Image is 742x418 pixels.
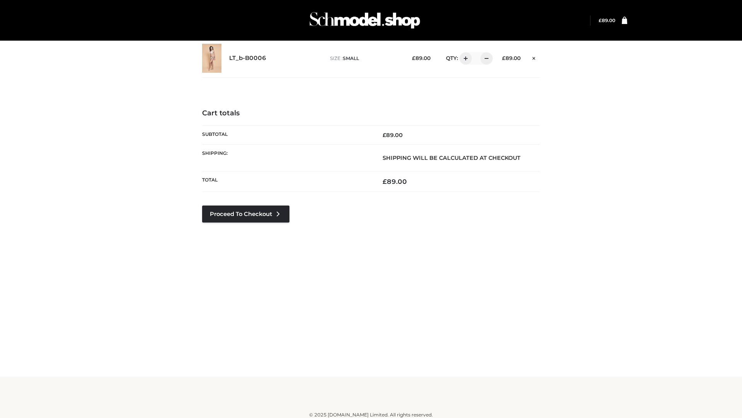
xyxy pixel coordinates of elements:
[599,17,602,23] span: £
[412,55,415,61] span: £
[202,206,289,223] a: Proceed to Checkout
[307,5,423,36] img: Schmodel Admin 964
[202,44,221,73] img: LT_b-B0006 - SMALL
[229,55,266,62] a: LT_b-B0006
[343,55,359,61] span: SMALL
[383,132,403,139] bdi: 89.00
[383,132,386,139] span: £
[202,144,371,171] th: Shipping:
[599,17,615,23] bdi: 89.00
[502,55,505,61] span: £
[502,55,521,61] bdi: 89.00
[202,109,540,118] h4: Cart totals
[330,55,400,62] p: size :
[383,178,407,185] bdi: 89.00
[202,125,371,144] th: Subtotal
[438,52,490,65] div: QTY:
[599,17,615,23] a: £89.00
[383,154,521,161] strong: Shipping will be calculated at checkout
[202,171,371,192] th: Total
[383,178,387,185] span: £
[412,55,431,61] bdi: 89.00
[528,52,540,62] a: Remove this item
